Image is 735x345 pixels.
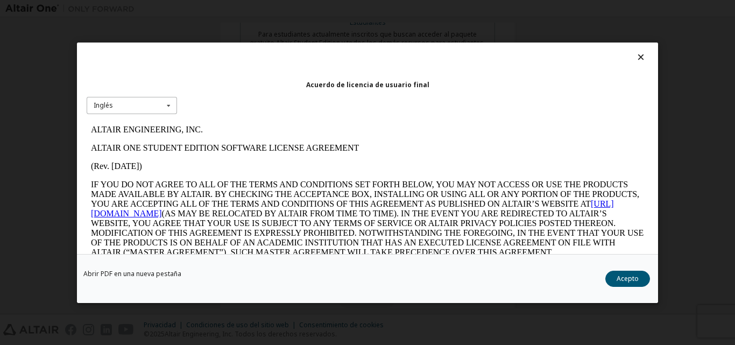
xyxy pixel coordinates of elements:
[4,145,557,184] p: This Altair One Student Edition Software License Agreement (“Agreement”) is between Altair Engine...
[4,59,557,137] p: IF YOU DO NOT AGREE TO ALL OF THE TERMS AND CONDITIONS SET FORTH BELOW, YOU MAY NOT ACCESS OR USE...
[83,270,181,277] a: Abrir PDF en una nueva pestaña
[4,23,557,32] p: ALTAIR ONE STUDENT EDITION SOFTWARE LICENSE AGREEMENT
[4,41,557,51] p: (Rev. [DATE])
[617,273,639,283] font: Acepto
[306,80,429,89] font: Acuerdo de licencia de usuario final
[4,79,527,97] a: [URL][DOMAIN_NAME]
[94,101,113,110] font: Inglés
[605,270,650,286] button: Acepto
[4,4,557,14] p: ALTAIR ENGINEERING, INC.
[83,269,181,278] font: Abrir PDF en una nueva pestaña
